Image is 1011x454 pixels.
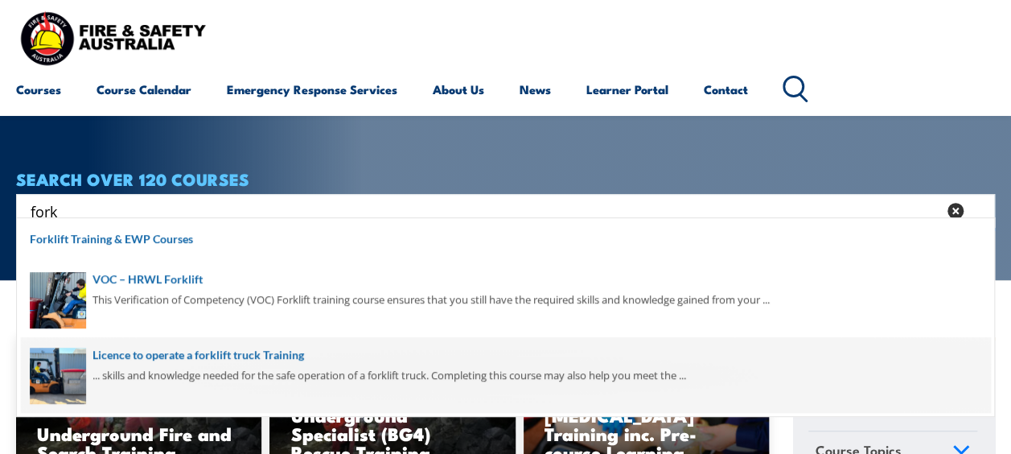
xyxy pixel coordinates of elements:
[433,70,484,109] a: About Us
[16,70,61,109] a: Courses
[30,346,981,364] a: Licence to operate a forklift truck Training
[30,270,981,288] a: VOC – HRWL Forklift
[967,200,989,222] button: Search magnifier button
[30,230,981,248] a: Forklift Training & EWP Courses
[16,170,995,188] h4: SEARCH OVER 120 COURSES
[97,70,191,109] a: Course Calendar
[34,200,940,222] form: Search form
[31,199,937,223] input: Search input
[227,70,397,109] a: Emergency Response Services
[520,70,551,109] a: News
[704,70,748,109] a: Contact
[586,70,668,109] a: Learner Portal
